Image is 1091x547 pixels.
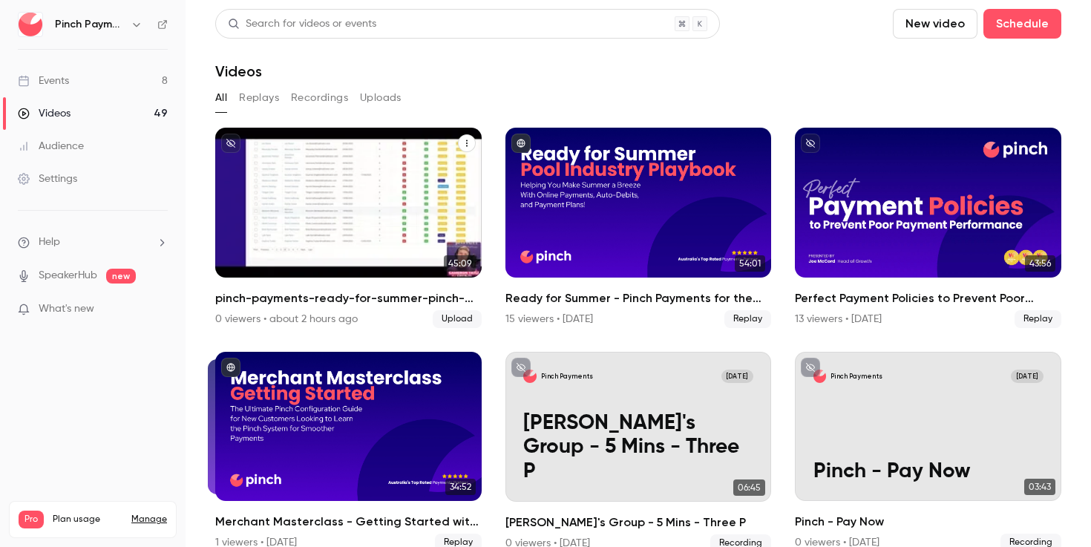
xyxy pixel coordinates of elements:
[801,134,820,153] button: unpublished
[19,511,44,528] span: Pro
[221,134,240,153] button: unpublished
[360,86,402,110] button: Uploads
[39,268,97,284] a: SpeakerHub
[53,514,122,525] span: Plan usage
[55,17,125,32] h6: Pinch Payments
[106,269,136,284] span: new
[215,289,482,307] h2: pinch-payments-ready-for-summer-pinch-payments-for-the-pool-industry
[433,310,482,328] span: Upload
[215,86,227,110] button: All
[444,255,476,272] span: 45:09
[795,128,1061,328] a: 43:56Perfect Payment Policies to Prevent Poor Payment Performance13 viewers • [DATE]Replay
[733,479,765,496] span: 06:45
[215,62,262,80] h1: Videos
[18,73,69,88] div: Events
[131,514,167,525] a: Manage
[511,134,531,153] button: published
[505,128,772,328] li: Ready for Summer - Pinch Payments for the Pool Industry
[505,312,593,327] div: 15 viewers • [DATE]
[215,312,358,327] div: 0 viewers • about 2 hours ago
[445,479,476,495] span: 34:52
[523,411,753,483] p: [PERSON_NAME]'s Group - 5 Mins - Three P
[39,235,60,250] span: Help
[1024,479,1055,495] span: 03:43
[1011,370,1044,383] span: [DATE]
[215,128,482,328] a: 45:09pinch-payments-ready-for-summer-pinch-payments-for-the-pool-industry0 viewers • about 2 hour...
[541,372,593,381] p: Pinch Payments
[1015,310,1061,328] span: Replay
[1025,255,1055,272] span: 43:56
[724,310,771,328] span: Replay
[795,128,1061,328] li: Perfect Payment Policies to Prevent Poor Payment Performance
[735,255,765,272] span: 54:01
[239,86,279,110] button: Replays
[830,372,882,381] p: Pinch Payments
[813,459,1044,483] p: Pinch - Pay Now
[39,301,94,317] span: What's new
[721,370,754,383] span: [DATE]
[801,358,820,377] button: unpublished
[228,16,376,32] div: Search for videos or events
[215,128,482,328] li: pinch-payments-ready-for-summer-pinch-payments-for-the-pool-industry
[505,514,772,531] h2: [PERSON_NAME]'s Group - 5 Mins - Three P
[983,9,1061,39] button: Schedule
[511,358,531,377] button: unpublished
[795,289,1061,307] h2: Perfect Payment Policies to Prevent Poor Payment Performance
[505,128,772,328] a: 54:01Ready for Summer - Pinch Payments for the Pool Industry15 viewers • [DATE]Replay
[215,513,482,531] h2: Merchant Masterclass - Getting Started with Pinch
[291,86,348,110] button: Recordings
[795,312,882,327] div: 13 viewers • [DATE]
[19,13,42,36] img: Pinch Payments
[221,358,240,377] button: published
[893,9,977,39] button: New video
[18,235,168,250] li: help-dropdown-opener
[150,303,168,316] iframe: Noticeable Trigger
[215,9,1061,538] section: Videos
[18,106,71,121] div: Videos
[18,139,84,154] div: Audience
[795,513,1061,531] h2: Pinch - Pay Now
[505,289,772,307] h2: Ready for Summer - Pinch Payments for the Pool Industry
[18,171,77,186] div: Settings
